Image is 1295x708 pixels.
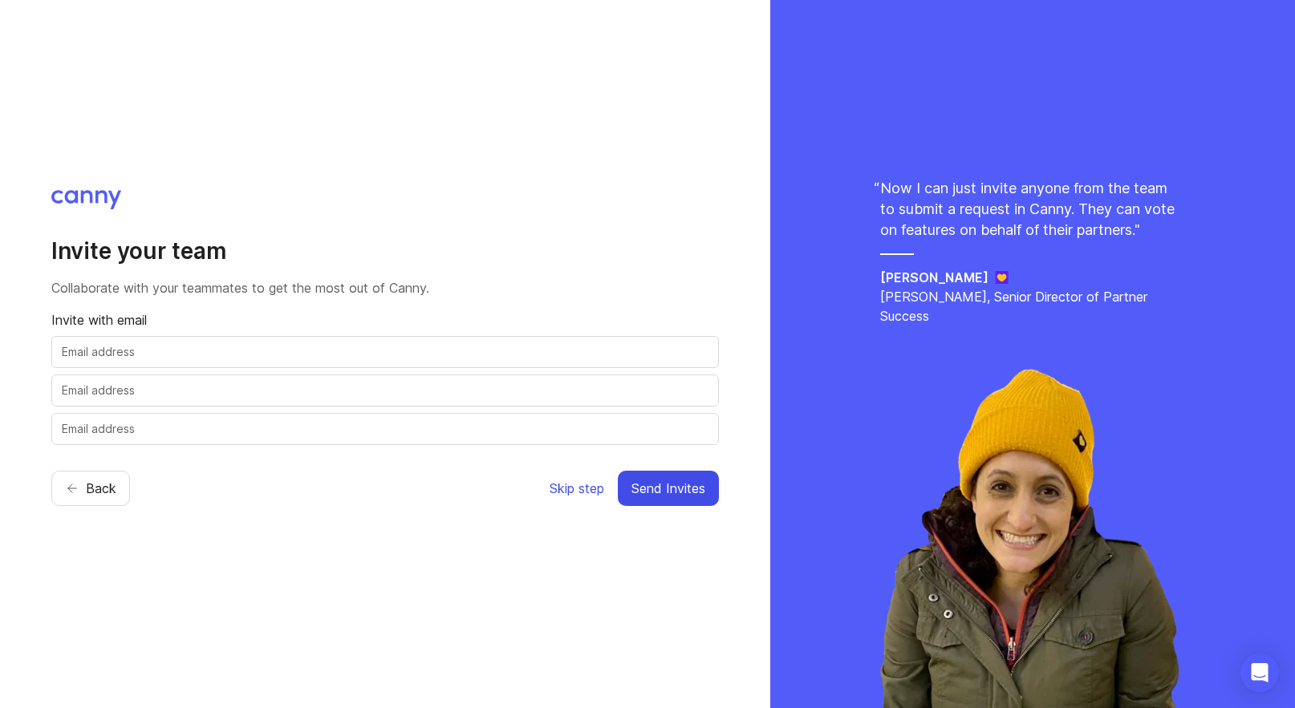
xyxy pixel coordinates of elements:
p: [PERSON_NAME], Senior Director of Partner Success [880,287,1185,326]
img: rachel-ec36006e32d921eccbc7237da87631ad.webp [869,355,1196,708]
input: Email address [62,382,708,399]
input: Email address [62,420,708,438]
h2: Invite your team [51,237,719,265]
span: Skip step [550,479,604,498]
p: Now I can just invite anyone from the team to submit a request in Canny. They can vote on feature... [880,178,1185,241]
button: Skip step [549,471,605,506]
button: Send Invites [618,471,719,506]
img: Canny logo [51,190,121,209]
img: Jane logo [995,271,1009,284]
p: Invite with email [51,310,719,330]
input: Email address [62,343,708,361]
span: Send Invites [631,479,705,498]
span: Back [86,479,116,498]
h5: [PERSON_NAME] [880,268,989,287]
button: Back [51,471,130,506]
p: Collaborate with your teammates to get the most out of Canny. [51,278,719,297]
div: Open Intercom Messenger [1240,653,1279,692]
